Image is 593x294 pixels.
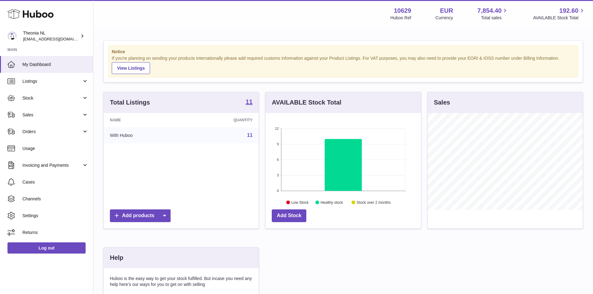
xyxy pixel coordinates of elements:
[478,7,502,15] span: 7,854.40
[22,162,82,168] span: Invoicing and Payments
[291,200,309,204] text: Low Stock
[277,189,279,193] text: 0
[110,98,150,107] h3: Total Listings
[481,15,509,21] span: Total sales
[22,129,82,135] span: Orders
[272,98,341,107] h3: AVAILABLE Stock Total
[357,200,391,204] text: Stock over 2 months
[246,99,252,106] a: 11
[112,62,150,74] a: View Listings
[23,30,79,42] div: Theonia NL
[112,55,575,74] div: If you're planning on sending your products internationally please add required customs informati...
[22,95,82,101] span: Stock
[247,133,253,138] a: 11
[22,196,88,202] span: Channels
[533,7,586,21] a: 192.60 AVAILABLE Stock Total
[533,15,586,21] span: AVAILABLE Stock Total
[22,62,88,68] span: My Dashboard
[277,173,279,177] text: 3
[110,254,123,262] h3: Help
[104,127,186,143] td: With Huboo
[22,230,88,236] span: Returns
[559,7,578,15] span: 192.60
[394,7,411,15] strong: 10629
[478,7,509,21] a: 7,854.40 Total sales
[110,276,252,287] p: Huboo is the easy way to get your stock fulfilled. But incase you need any help here's our ways f...
[22,112,82,118] span: Sales
[7,31,17,41] img: internalAdmin-10629@internal.huboo.com
[23,36,92,41] span: [EMAIL_ADDRESS][DOMAIN_NAME]
[22,213,88,219] span: Settings
[22,179,88,185] span: Cases
[435,15,453,21] div: Currency
[434,98,450,107] h3: Sales
[390,15,411,21] div: Huboo Ref
[246,99,252,105] strong: 11
[22,146,88,152] span: Usage
[275,127,279,130] text: 12
[277,142,279,146] text: 9
[22,78,82,84] span: Listings
[112,49,575,55] strong: Notice
[277,158,279,161] text: 6
[110,209,171,222] a: Add products
[440,7,453,15] strong: EUR
[321,200,343,204] text: Healthy stock
[104,113,186,127] th: Name
[7,242,86,254] a: Log out
[186,113,259,127] th: Quantity
[272,209,306,222] a: Add Stock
